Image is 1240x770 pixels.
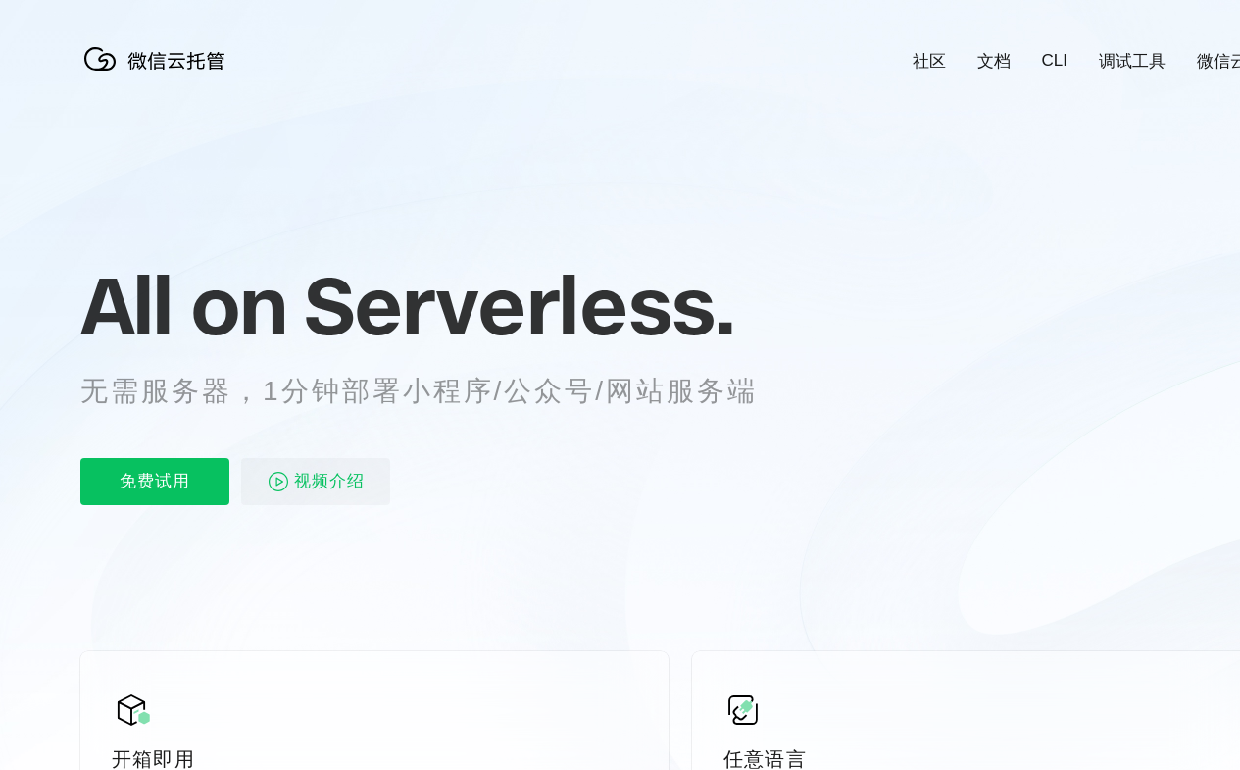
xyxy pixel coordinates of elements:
a: 社区 [913,50,946,73]
span: 视频介绍 [294,458,365,505]
a: 文档 [977,50,1011,73]
span: Serverless. [304,256,734,354]
a: CLI [1042,51,1067,71]
p: 无需服务器，1分钟部署小程序/公众号/网站服务端 [80,372,794,411]
span: All on [80,256,285,354]
p: 免费试用 [80,458,229,505]
img: video_play.svg [267,470,290,493]
img: 微信云托管 [80,39,237,78]
a: 调试工具 [1099,50,1166,73]
a: 微信云托管 [80,65,237,81]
